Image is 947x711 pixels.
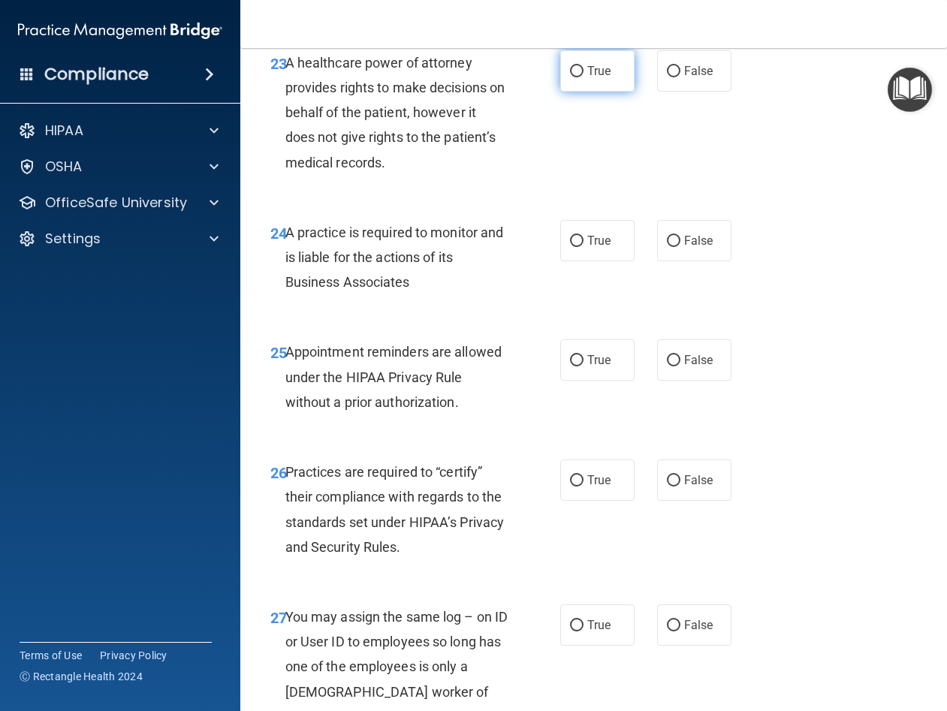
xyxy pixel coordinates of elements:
[667,236,680,247] input: False
[20,669,143,684] span: Ⓒ Rectangle Health 2024
[20,648,82,663] a: Terms of Use
[570,355,584,366] input: True
[270,344,287,362] span: 25
[684,473,713,487] span: False
[587,353,611,367] span: True
[18,194,219,212] a: OfficeSafe University
[684,64,713,78] span: False
[570,66,584,77] input: True
[45,194,187,212] p: OfficeSafe University
[44,64,149,85] h4: Compliance
[45,230,101,248] p: Settings
[270,224,287,243] span: 24
[587,233,611,248] span: True
[18,16,222,46] img: PMB logo
[684,233,713,248] span: False
[888,68,932,112] button: Open Resource Center
[667,620,680,631] input: False
[18,122,219,140] a: HIPAA
[285,344,502,409] span: Appointment reminders are allowed under the HIPAA Privacy Rule without a prior authorization.
[270,55,287,73] span: 23
[667,475,680,487] input: False
[570,236,584,247] input: True
[570,475,584,487] input: True
[100,648,167,663] a: Privacy Policy
[45,122,83,140] p: HIPAA
[18,158,219,176] a: OSHA
[587,473,611,487] span: True
[285,464,505,555] span: Practices are required to “certify” their compliance with regards to the standards set under HIPA...
[667,355,680,366] input: False
[687,604,929,664] iframe: Drift Widget Chat Controller
[18,230,219,248] a: Settings
[570,620,584,631] input: True
[684,353,713,367] span: False
[587,618,611,632] span: True
[667,66,680,77] input: False
[270,609,287,627] span: 27
[270,464,287,482] span: 26
[684,618,713,632] span: False
[285,55,505,170] span: A healthcare power of attorney provides rights to make decisions on behalf of the patient, howeve...
[285,224,504,290] span: A practice is required to monitor and is liable for the actions of its Business Associates
[45,158,83,176] p: OSHA
[587,64,611,78] span: True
